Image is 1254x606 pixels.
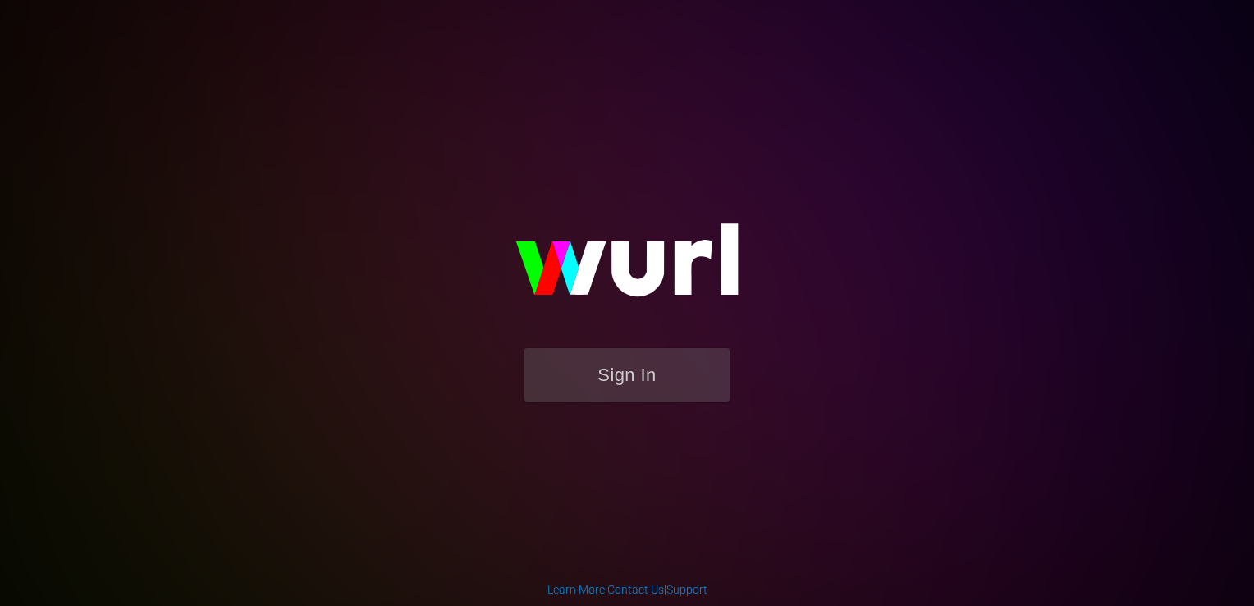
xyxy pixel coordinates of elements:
[547,581,707,598] div: | |
[666,583,707,596] a: Support
[524,348,730,402] button: Sign In
[547,583,605,596] a: Learn More
[463,188,791,347] img: wurl-logo-on-black-223613ac3d8ba8fe6dc639794a292ebdb59501304c7dfd60c99c58986ef67473.svg
[607,583,664,596] a: Contact Us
